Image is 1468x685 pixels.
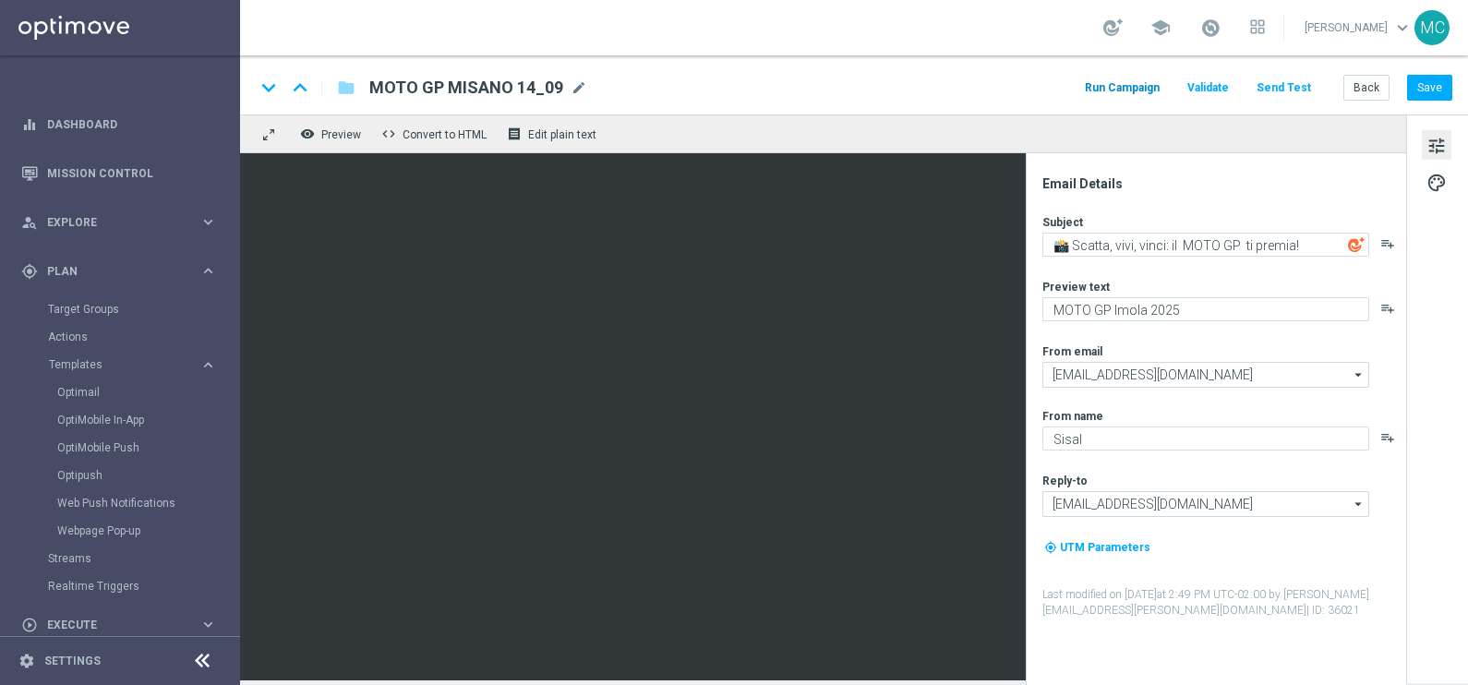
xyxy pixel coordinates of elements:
[571,79,587,96] span: mode_edit
[48,545,238,572] div: Streams
[47,619,199,631] span: Execute
[21,214,199,231] div: Explore
[1254,76,1314,101] button: Send Test
[507,126,522,141] i: receipt
[47,266,199,277] span: Plan
[47,217,199,228] span: Explore
[1185,76,1232,101] button: Validate
[57,440,192,455] a: OptiMobile Push
[1350,492,1368,516] i: arrow_drop_down
[57,517,238,545] div: Webpage Pop-up
[528,128,596,141] span: Edit plain text
[1042,587,1404,619] label: Last modified on [DATE] at 2:49 PM UTC-02:00 by [PERSON_NAME][EMAIL_ADDRESS][PERSON_NAME][DOMAIN_...
[48,357,218,372] button: Templates keyboard_arrow_right
[1042,491,1369,517] input: Select
[1426,171,1447,195] span: palette
[48,572,238,600] div: Realtime Triggers
[1060,541,1150,554] span: UTM Parameters
[57,523,192,538] a: Webpage Pop-up
[502,122,605,146] button: receipt Edit plain text
[21,617,38,633] i: play_circle_outline
[1380,236,1395,251] button: playlist_add
[1187,81,1229,94] span: Validate
[21,214,38,231] i: person_search
[335,73,357,102] button: folder
[18,653,35,669] i: settings
[57,385,192,400] a: Optimail
[44,655,101,667] a: Settings
[1042,474,1088,488] label: Reply-to
[57,489,238,517] div: Web Push Notifications
[1348,236,1365,253] img: optiGenie.svg
[1042,344,1102,359] label: From email
[1380,301,1395,316] button: playlist_add
[48,351,238,545] div: Templates
[1306,604,1360,617] span: | ID: 36021
[57,413,192,427] a: OptiMobile In-App
[1042,409,1103,424] label: From name
[1042,537,1152,558] button: my_location UTM Parameters
[21,149,217,198] div: Mission Control
[20,215,218,230] button: person_search Explore keyboard_arrow_right
[47,100,217,149] a: Dashboard
[57,468,192,483] a: Optipush
[57,434,238,462] div: OptiMobile Push
[20,264,218,279] button: gps_fixed Plan keyboard_arrow_right
[199,616,217,633] i: keyboard_arrow_right
[369,77,563,99] span: MOTO GP MISANO 14_09
[321,128,361,141] span: Preview
[57,406,238,434] div: OptiMobile In-App
[21,617,199,633] div: Execute
[199,213,217,231] i: keyboard_arrow_right
[47,149,217,198] a: Mission Control
[1426,134,1447,158] span: tune
[1343,75,1390,101] button: Back
[1044,541,1057,554] i: my_location
[20,618,218,632] button: play_circle_outline Execute keyboard_arrow_right
[1422,167,1451,197] button: palette
[21,116,38,133] i: equalizer
[1350,363,1368,387] i: arrow_drop_down
[1042,215,1083,230] label: Subject
[21,100,217,149] div: Dashboard
[21,263,38,280] i: gps_fixed
[1150,18,1171,38] span: school
[1392,18,1413,38] span: keyboard_arrow_down
[1380,430,1395,445] button: playlist_add
[1407,75,1452,101] button: Save
[48,323,238,351] div: Actions
[381,126,396,141] span: code
[1042,280,1110,294] label: Preview text
[1303,14,1414,42] a: [PERSON_NAME]keyboard_arrow_down
[1042,175,1404,192] div: Email Details
[199,356,217,374] i: keyboard_arrow_right
[48,551,192,566] a: Streams
[48,295,238,323] div: Target Groups
[20,166,218,181] button: Mission Control
[403,128,487,141] span: Convert to HTML
[377,122,495,146] button: code Convert to HTML
[20,117,218,132] button: equalizer Dashboard
[295,122,369,146] button: remove_red_eye Preview
[57,496,192,511] a: Web Push Notifications
[21,263,199,280] div: Plan
[49,359,199,370] div: Templates
[1042,362,1369,388] input: Select
[337,77,355,99] i: folder
[1422,130,1451,160] button: tune
[300,126,315,141] i: remove_red_eye
[48,579,192,594] a: Realtime Triggers
[57,379,238,406] div: Optimail
[255,74,283,102] i: keyboard_arrow_down
[1082,76,1162,101] button: Run Campaign
[48,330,192,344] a: Actions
